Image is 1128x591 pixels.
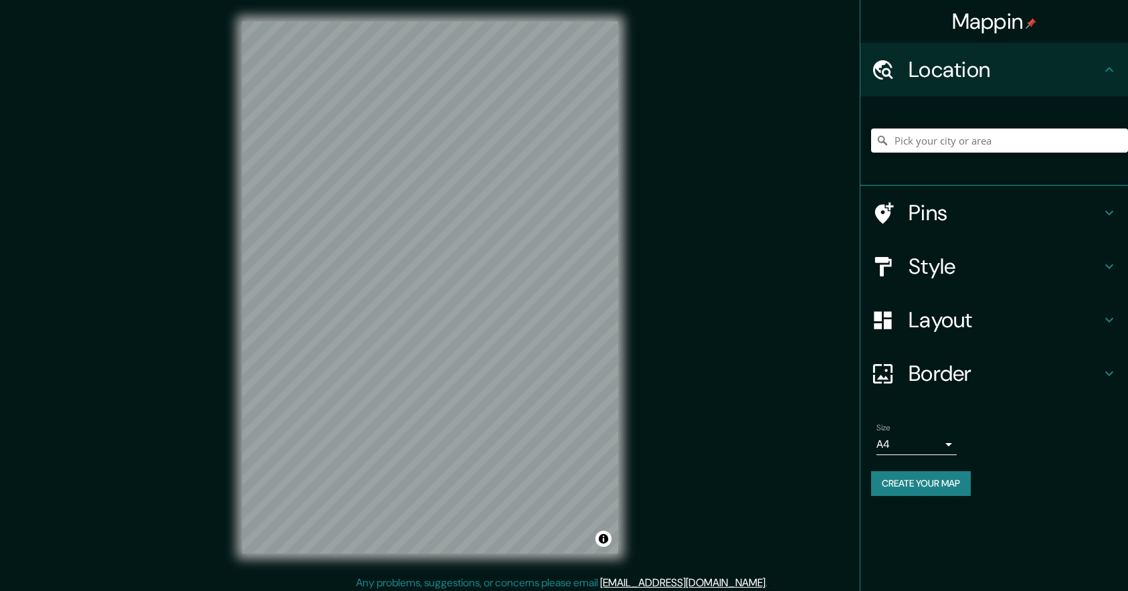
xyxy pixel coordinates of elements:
[595,531,612,547] button: Toggle attribution
[767,575,769,591] div: .
[860,43,1128,96] div: Location
[242,21,618,554] canvas: Map
[356,575,767,591] p: Any problems, suggestions, or concerns please email .
[909,199,1101,226] h4: Pins
[876,422,890,434] label: Size
[909,253,1101,280] h4: Style
[769,575,772,591] div: .
[909,360,1101,387] h4: Border
[1026,18,1036,29] img: pin-icon.png
[860,293,1128,347] div: Layout
[876,434,957,455] div: A4
[909,56,1101,83] h4: Location
[860,347,1128,400] div: Border
[860,240,1128,293] div: Style
[871,129,1128,153] input: Pick your city or area
[860,186,1128,240] div: Pins
[909,307,1101,333] h4: Layout
[952,8,1037,35] h4: Mappin
[600,576,765,590] a: [EMAIL_ADDRESS][DOMAIN_NAME]
[871,471,971,496] button: Create your map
